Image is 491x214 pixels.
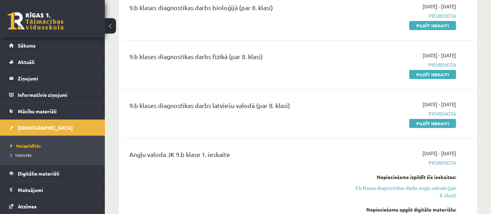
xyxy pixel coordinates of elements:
[129,52,344,65] div: 9.b klases diagnostikas darbs fizikā (par 8. klasi)
[9,54,96,70] a: Aktuāli
[10,143,98,149] a: Neizpildītās
[18,59,35,65] span: Aktuāli
[18,203,37,209] span: Atzīmes
[18,42,36,49] span: Sākums
[354,173,456,181] div: Nepieciešams izpildīt šīs ieskaites:
[354,61,456,69] span: Pievienota
[423,52,456,59] span: [DATE] - [DATE]
[354,110,456,117] span: Pievienota
[423,101,456,108] span: [DATE] - [DATE]
[10,152,31,158] span: Izlabotās
[354,12,456,20] span: Pievienota
[8,12,64,30] a: Rīgas 1. Tālmācības vidusskola
[18,70,96,86] legend: Ziņojumi
[9,37,96,53] a: Sākums
[18,170,59,177] span: Digitālie materiāli
[409,119,456,128] a: Pildīt ieskaiti
[18,108,57,114] span: Mācību materiāli
[18,182,96,198] legend: Maksājumi
[129,3,344,16] div: 9.b klases diagnostikas darbs bioloģijā (par 8. klasi)
[9,165,96,181] a: Digitālie materiāli
[9,70,96,86] a: Ziņojumi
[409,70,456,79] a: Pildīt ieskaiti
[129,150,344,163] div: Angļu valoda JK 9.b klase 1. ieskaite
[18,124,73,131] span: [DEMOGRAPHIC_DATA]
[129,101,344,114] div: 9.b klases diagnostikas darbs latviešu valodā (par 8. klasi)
[10,143,41,149] span: Neizpildītās
[10,152,98,158] a: Izlabotās
[354,206,456,213] div: Nepieciešams apgūt digitālo materiālu:
[423,150,456,157] span: [DATE] - [DATE]
[423,3,456,10] span: [DATE] - [DATE]
[409,21,456,30] a: Pildīt ieskaiti
[354,159,456,166] span: Pievienota
[9,103,96,119] a: Mācību materiāli
[9,182,96,198] a: Maksājumi
[18,87,96,103] legend: Informatīvie ziņojumi
[9,87,96,103] a: Informatīvie ziņojumi
[9,120,96,136] a: [DEMOGRAPHIC_DATA]
[354,184,456,199] a: 9.b klases diagnostikas darbs angļu valodā (par 8. klasi)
